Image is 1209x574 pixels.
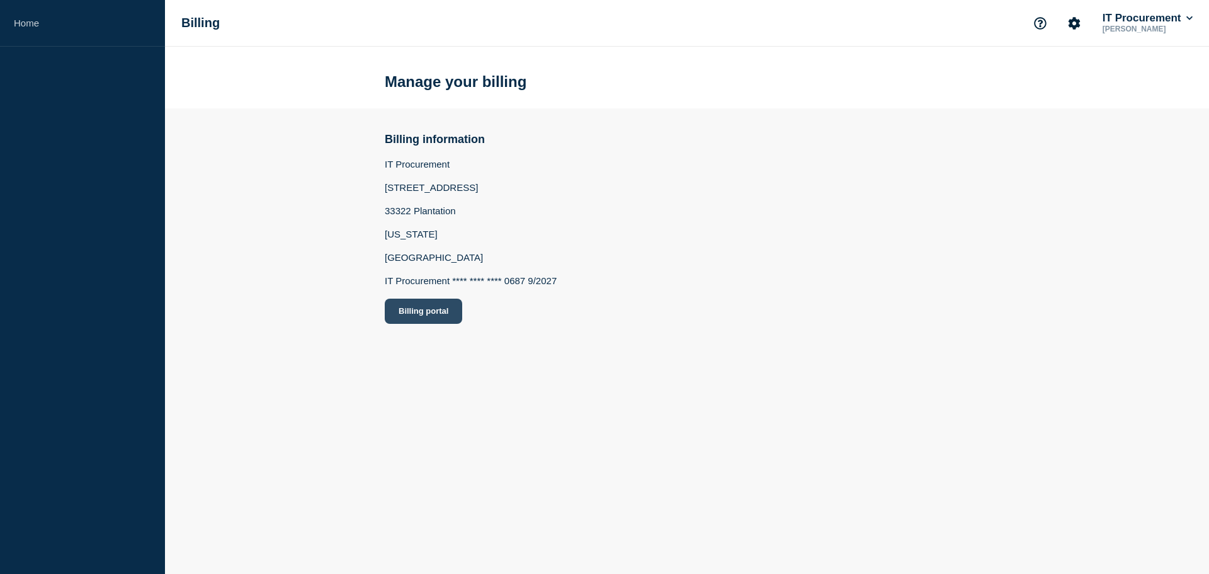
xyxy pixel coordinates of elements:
p: 33322 Plantation [385,205,557,216]
button: Account settings [1061,10,1087,37]
p: [GEOGRAPHIC_DATA] [385,252,557,263]
button: IT Procurement [1100,12,1195,25]
h1: Manage your billing [385,73,526,91]
a: Billing portal [385,299,557,324]
button: Support [1027,10,1053,37]
p: IT Procurement [385,159,557,169]
p: [PERSON_NAME] [1100,25,1195,33]
h2: Billing information [385,133,557,146]
h1: Billing [181,16,220,30]
p: [US_STATE] [385,229,557,239]
p: [STREET_ADDRESS] [385,182,557,193]
button: Billing portal [385,299,462,324]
